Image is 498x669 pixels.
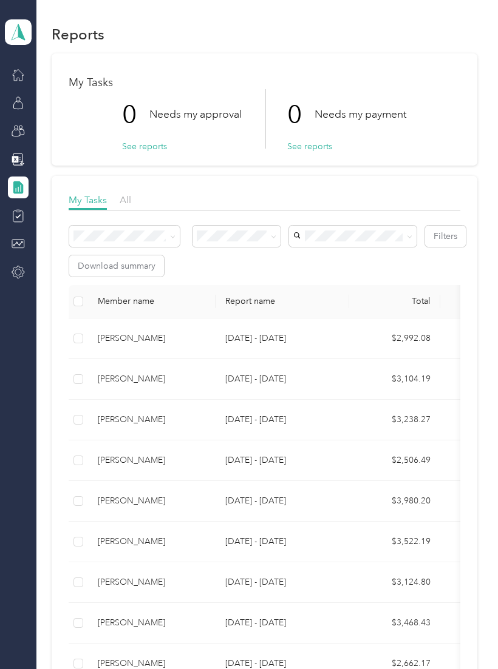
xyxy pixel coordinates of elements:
div: [PERSON_NAME] [98,454,206,467]
th: Member name [88,285,216,318]
span: All [120,194,131,206]
p: Needs my payment [315,107,406,122]
button: Filters [425,226,466,247]
p: 0 [122,89,149,140]
div: [PERSON_NAME] [98,576,206,589]
td: $3,522.19 [349,522,440,562]
td: $3,238.27 [349,400,440,440]
iframe: Everlance-gr Chat Button Frame [430,601,498,669]
div: Member name [98,296,206,306]
div: [PERSON_NAME] [98,413,206,426]
p: [DATE] - [DATE] [225,332,339,345]
p: [DATE] - [DATE] [225,372,339,386]
div: Total [359,296,431,306]
p: Needs my approval [149,107,242,122]
td: $2,992.08 [349,318,440,359]
div: [PERSON_NAME] [98,616,206,630]
button: Download summary [69,255,164,277]
td: $3,980.20 [349,481,440,522]
p: [DATE] - [DATE] [225,616,339,630]
p: [DATE] - [DATE] [225,413,339,426]
td: $3,124.80 [349,562,440,603]
p: 0 [287,89,315,140]
div: [PERSON_NAME] [98,535,206,548]
span: My Tasks [69,194,107,206]
p: [DATE] - [DATE] [225,454,339,467]
td: $3,468.43 [349,603,440,644]
td: $3,104.19 [349,359,440,400]
div: [PERSON_NAME] [98,332,206,345]
th: Report name [216,285,349,318]
h1: Reports [52,28,104,41]
p: [DATE] - [DATE] [225,494,339,508]
button: See reports [287,140,332,153]
h1: My Tasks [69,76,460,89]
td: $2,506.49 [349,440,440,481]
div: [PERSON_NAME] [98,372,206,386]
p: [DATE] - [DATE] [225,576,339,589]
p: [DATE] - [DATE] [225,535,339,548]
div: [PERSON_NAME] [98,494,206,508]
button: See reports [122,140,167,153]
